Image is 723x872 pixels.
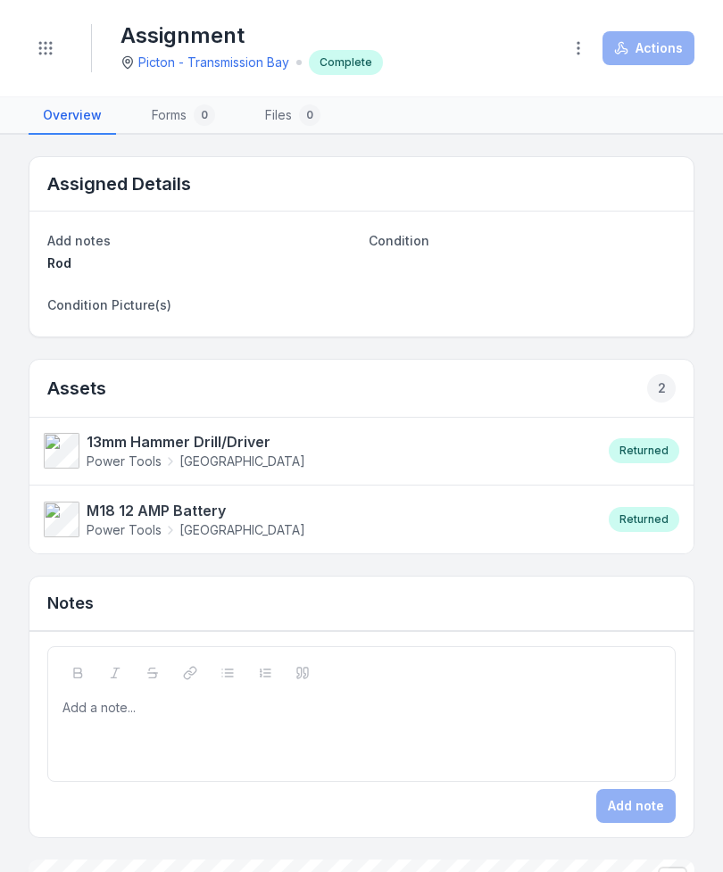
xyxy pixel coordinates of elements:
div: Returned [609,438,679,463]
h2: Assets [47,374,676,403]
a: M18 12 AMP BatteryPower Tools[GEOGRAPHIC_DATA] [44,500,591,539]
strong: 13mm Hammer Drill/Driver [87,431,305,453]
a: 13mm Hammer Drill/DriverPower Tools[GEOGRAPHIC_DATA] [44,431,591,470]
span: [GEOGRAPHIC_DATA] [179,453,305,470]
div: 2 [647,374,676,403]
strong: M18 12 AMP Battery [87,500,305,521]
h3: Notes [47,591,94,616]
span: Condition Picture(s) [47,297,171,312]
a: Overview [29,97,116,135]
a: Forms0 [137,97,229,135]
h2: Assigned Details [47,171,191,196]
button: Toggle navigation [29,31,62,65]
div: 0 [194,104,215,126]
div: 0 [299,104,320,126]
span: [GEOGRAPHIC_DATA] [179,521,305,539]
span: Add notes [47,233,111,248]
h1: Assignment [120,21,383,50]
span: Condition [369,233,429,248]
div: Complete [309,50,383,75]
a: Picton - Transmission Bay [138,54,289,71]
span: Rod [47,255,71,270]
div: Returned [609,507,679,532]
span: Power Tools [87,521,162,539]
span: Power Tools [87,453,162,470]
a: Files0 [251,97,335,135]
